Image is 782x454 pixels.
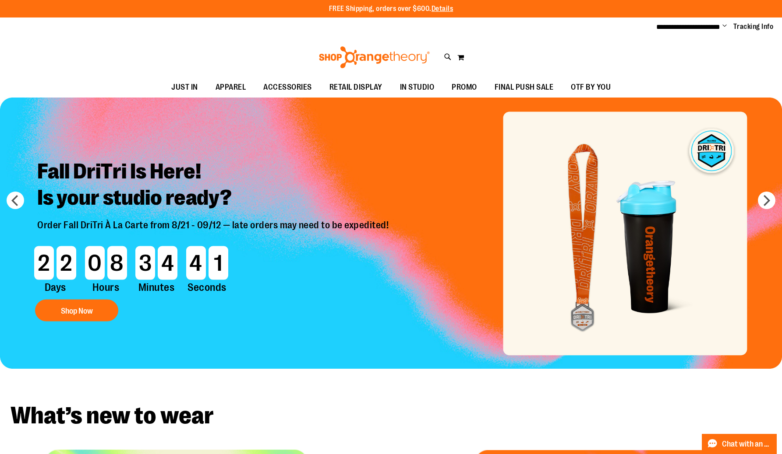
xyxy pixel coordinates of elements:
a: JUST IN [163,77,207,98]
span: 2 [34,246,54,280]
a: Details [432,5,453,13]
span: ACCESSORIES [263,77,312,97]
span: Chat with an Expert [722,440,771,448]
a: IN STUDIO [391,77,443,98]
a: APPAREL [207,77,255,98]
span: 8 [107,246,127,280]
button: Shop Now [35,299,118,321]
button: next [758,192,775,209]
span: FINAL PUSH SALE [495,77,554,97]
a: Fall DriTri Is Here!Is your studio ready? Order Fall DriTri À La Carte from 8/21 - 09/12 — late o... [31,151,397,325]
a: PROMO [443,77,486,98]
a: ACCESSORIES [255,77,321,98]
p: FREE Shipping, orders over $600. [329,4,453,14]
span: JUST IN [171,77,198,97]
span: 4 [158,246,177,280]
button: Chat with an Expert [702,434,777,454]
span: RETAIL DISPLAY [329,77,382,97]
button: prev [7,192,24,209]
a: RETAIL DISPLAY [321,77,391,98]
span: 3 [135,246,155,280]
span: Seconds [185,280,230,295]
span: 2 [57,246,76,280]
a: Tracking Info [733,22,774,31]
span: 4 [186,246,206,280]
span: IN STUDIO [400,77,435,97]
a: FINAL PUSH SALE [486,77,563,98]
p: Order Fall DriTri À La Carte from 8/21 - 09/12 — late orders may need to be expedited! [31,219,397,241]
span: PROMO [452,77,477,97]
h2: What’s new to wear [11,404,771,428]
span: APPAREL [216,77,246,97]
span: 1 [209,246,228,280]
img: Shop Orangetheory [318,46,431,68]
span: OTF BY YOU [571,77,611,97]
span: 0 [85,246,105,280]
span: Days [33,280,78,295]
button: Account menu [722,22,727,31]
a: OTF BY YOU [562,77,619,98]
span: Hours [84,280,128,295]
h2: Fall DriTri Is Here! Is your studio ready? [31,151,397,219]
span: Minutes [134,280,179,295]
